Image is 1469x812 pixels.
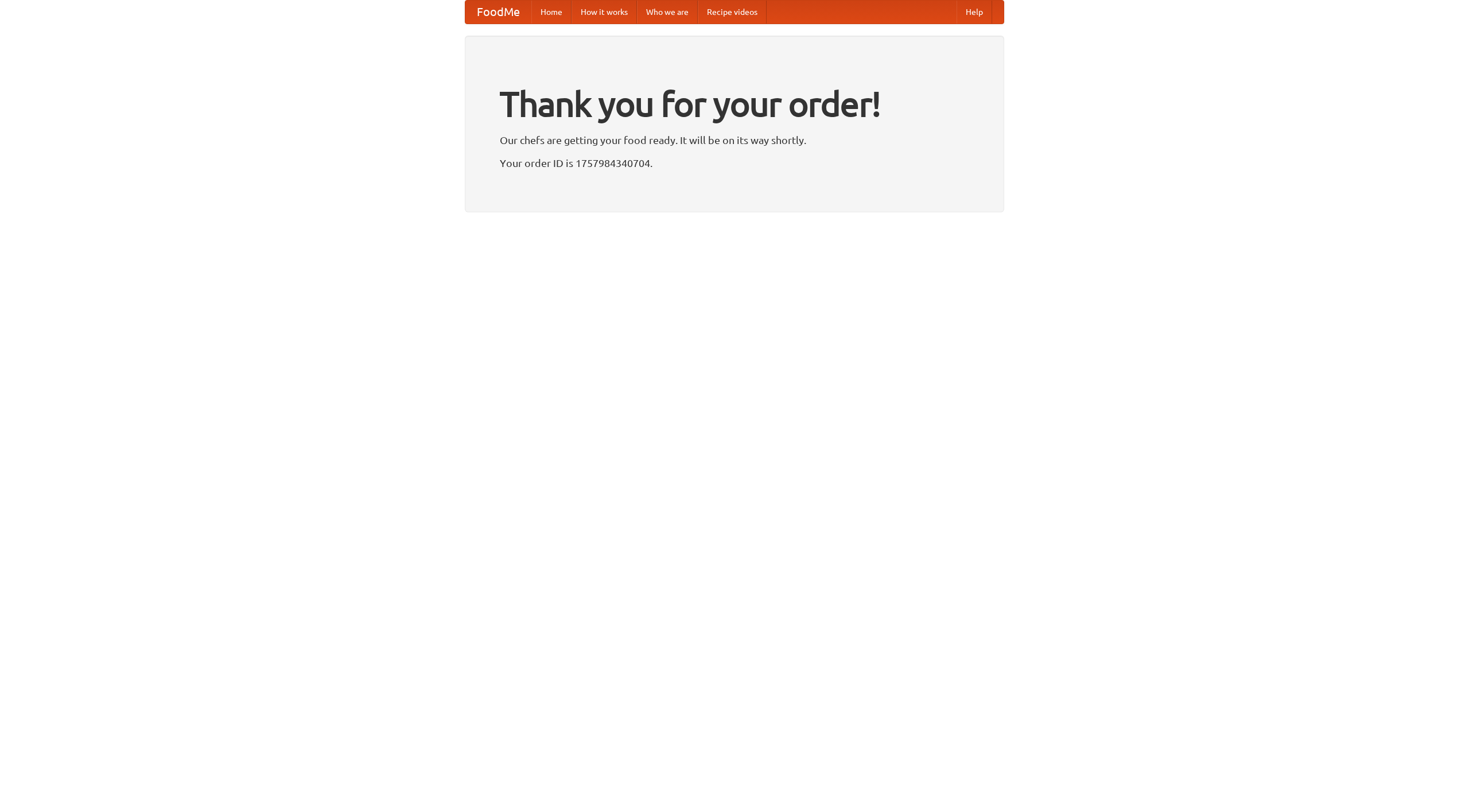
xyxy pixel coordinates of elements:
h1: Thank you for your order! [500,76,969,131]
a: FoodMe [465,1,531,24]
a: Who we are [637,1,698,24]
a: Recipe videos [698,1,767,24]
p: Our chefs are getting your food ready. It will be on its way shortly. [500,131,969,149]
p: Your order ID is 1757984340704. [500,154,969,172]
a: Home [531,1,572,24]
a: How it works [572,1,637,24]
a: Help [957,1,992,24]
